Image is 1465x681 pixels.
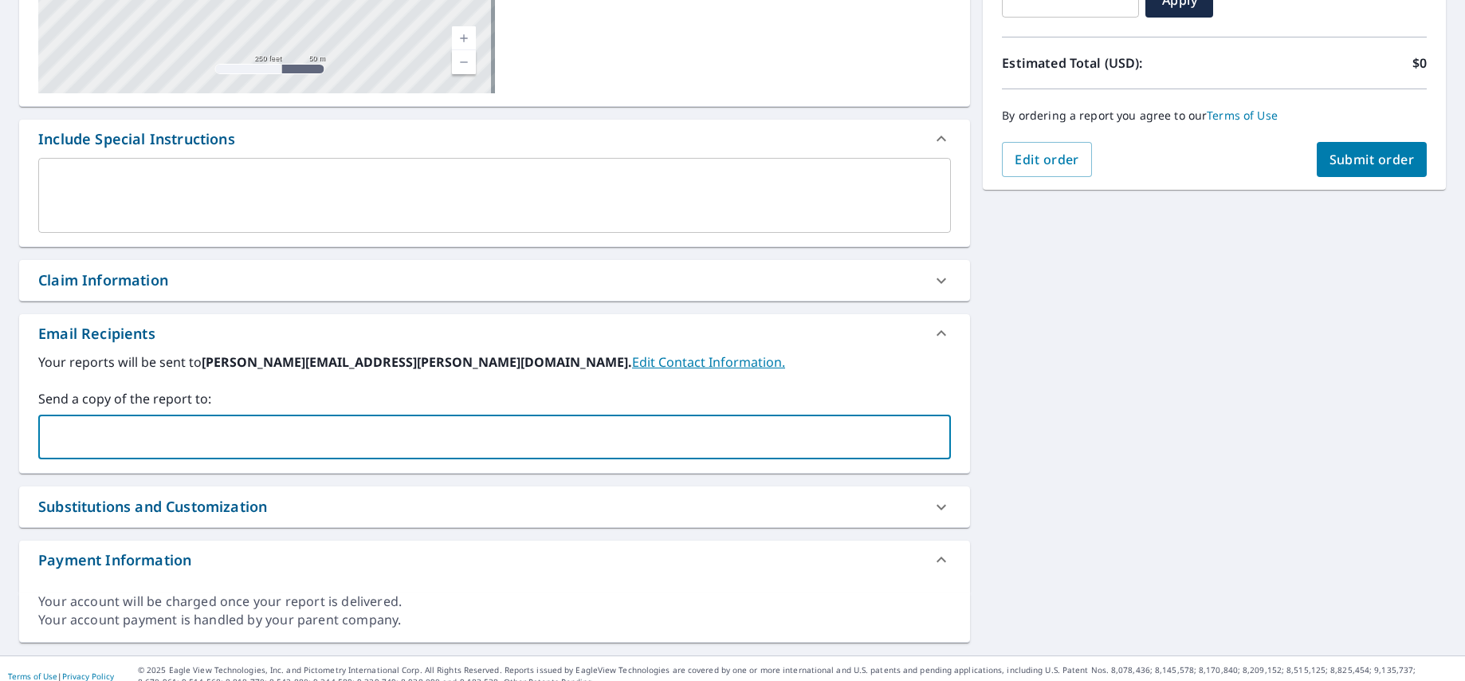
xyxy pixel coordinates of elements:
a: EditContactInfo [632,353,785,371]
div: Substitutions and Customization [19,486,970,527]
label: Send a copy of the report to: [38,389,951,408]
span: Edit order [1015,151,1079,168]
div: Include Special Instructions [19,120,970,158]
div: Payment Information [38,549,191,571]
p: By ordering a report you agree to our [1002,108,1427,123]
a: Current Level 17, Zoom Out [452,50,476,74]
div: Substitutions and Customization [38,496,267,518]
div: Claim Information [19,260,970,301]
button: Submit order [1317,142,1428,177]
button: Edit order [1002,142,1092,177]
b: [PERSON_NAME][EMAIL_ADDRESS][PERSON_NAME][DOMAIN_NAME]. [202,353,632,371]
div: Email Recipients [38,323,155,344]
label: Your reports will be sent to [38,352,951,372]
div: Claim Information [38,270,168,291]
div: Your account will be charged once your report is delivered. [38,592,951,611]
a: Terms of Use [1207,108,1278,123]
div: Include Special Instructions [38,128,235,150]
a: Current Level 17, Zoom In [452,26,476,50]
div: Your account payment is handled by your parent company. [38,611,951,629]
p: Estimated Total (USD): [1002,53,1214,73]
div: Email Recipients [19,314,970,352]
p: $0 [1412,53,1427,73]
span: Submit order [1329,151,1415,168]
p: | [8,671,114,681]
div: Payment Information [19,541,970,579]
